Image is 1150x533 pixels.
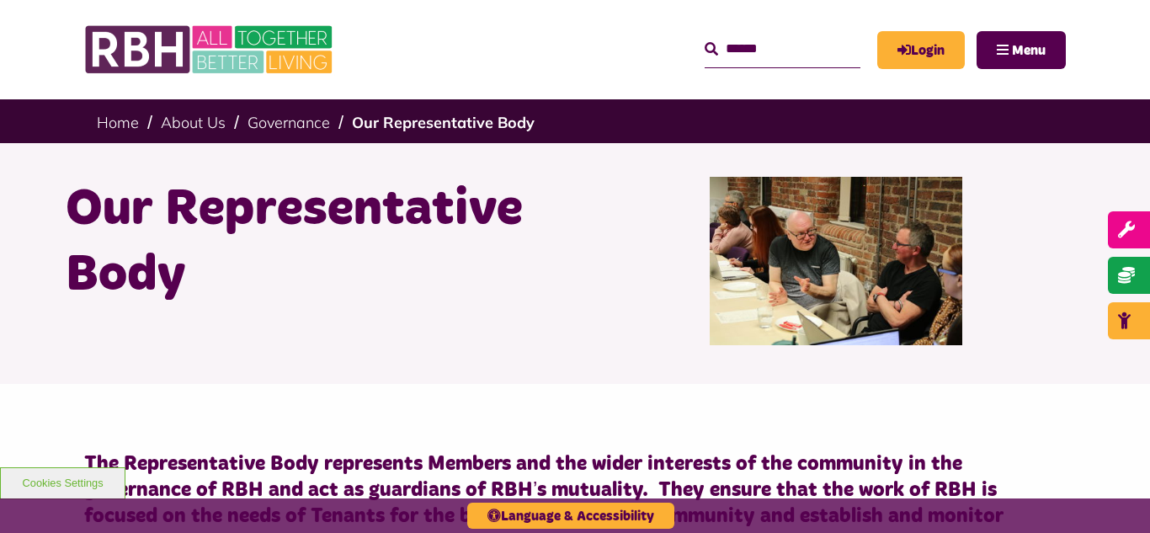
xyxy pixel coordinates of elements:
a: MyRBH [877,31,965,69]
h1: Our Representative Body [66,177,562,308]
a: Governance [248,113,330,132]
span: Menu [1012,44,1046,57]
button: Navigation [977,31,1066,69]
button: Language & Accessibility [467,503,674,529]
a: Home [97,113,139,132]
iframe: Netcall Web Assistant for live chat [1074,457,1150,533]
img: RBH [84,17,337,83]
img: Rep Body [710,177,962,345]
a: Our Representative Body [352,113,535,132]
a: About Us [161,113,226,132]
